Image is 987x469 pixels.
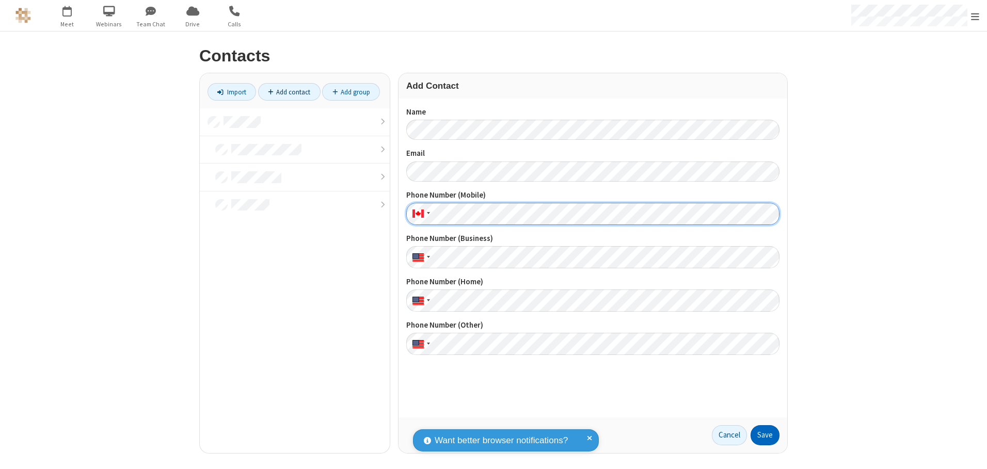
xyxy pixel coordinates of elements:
label: Email [406,148,779,159]
span: Webinars [90,20,129,29]
span: Meet [48,20,87,29]
a: Import [208,83,256,101]
label: Name [406,106,779,118]
img: QA Selenium DO NOT DELETE OR CHANGE [15,8,31,23]
h3: Add Contact [406,81,779,91]
div: United States: + 1 [406,333,433,355]
span: Calls [215,20,254,29]
div: United States: + 1 [406,289,433,312]
h2: Contacts [199,47,788,65]
label: Phone Number (Home) [406,276,779,288]
label: Phone Number (Business) [406,233,779,245]
label: Phone Number (Mobile) [406,189,779,201]
span: Drive [173,20,212,29]
div: Canada: + 1 [406,203,433,225]
button: Save [751,425,779,446]
span: Want better browser notifications? [435,434,568,447]
a: Cancel [712,425,747,446]
label: Phone Number (Other) [406,319,779,331]
span: Team Chat [132,20,170,29]
a: Add contact [258,83,321,101]
div: United States: + 1 [406,246,433,268]
a: Add group [322,83,380,101]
